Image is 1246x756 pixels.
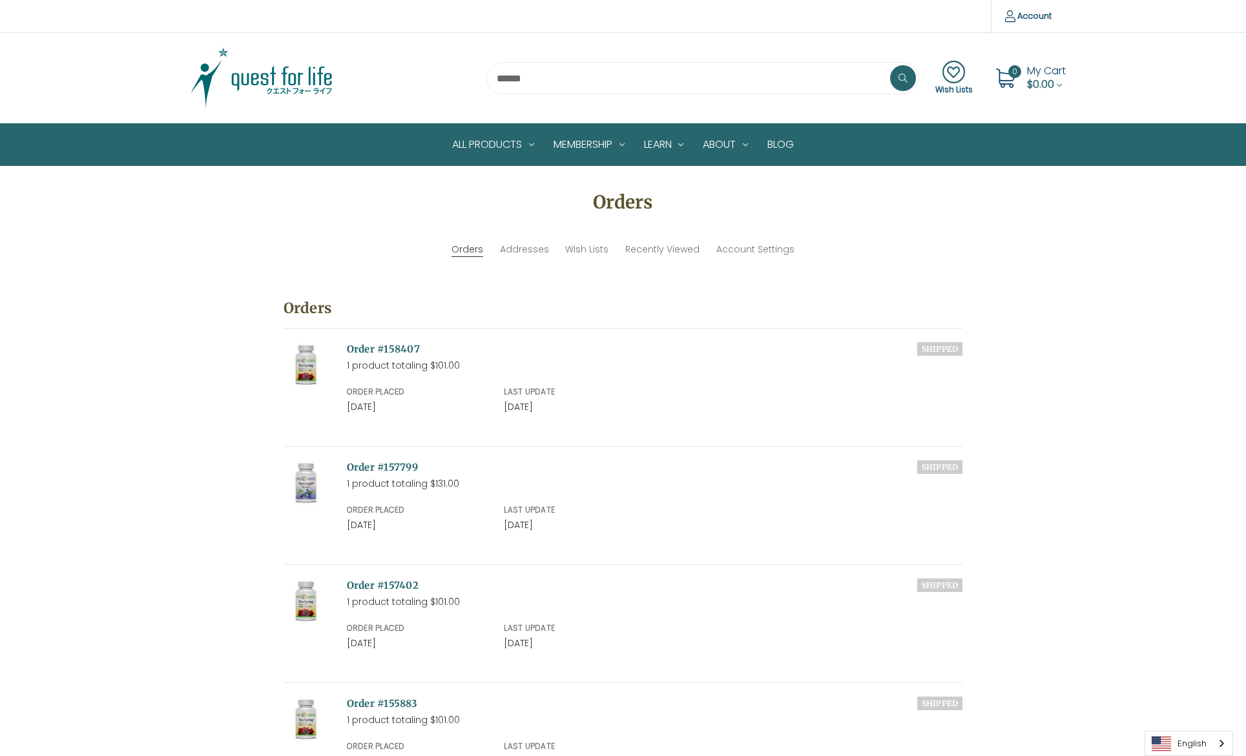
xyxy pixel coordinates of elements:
h6: Last Update [504,741,648,752]
a: Order #155883 [347,697,417,710]
a: Learn [634,124,694,165]
a: Recently Viewed [625,243,700,256]
a: About [693,124,758,165]
p: 1 product totaling $131.00 [347,477,963,491]
h3: Orders [284,298,963,329]
h6: Order Placed [347,741,491,752]
a: All Products [442,124,544,165]
h6: Shipped [917,578,963,592]
p: 1 product totaling $101.00 [347,713,963,727]
a: Blog [758,124,804,165]
img: Quest Group [181,46,342,110]
h6: Last Update [504,504,648,516]
a: Cart with 0 items [1027,63,1066,92]
span: [DATE] [347,400,376,413]
a: Order #157402 [347,579,419,591]
h6: Last Update [504,622,648,634]
span: [DATE] [347,637,376,649]
h6: Shipped [917,342,963,356]
span: [DATE] [504,518,533,531]
span: [DATE] [504,400,533,413]
li: Orders [452,243,483,257]
span: $0.00 [1027,77,1054,92]
a: Account Settings [716,243,794,256]
a: Membership [544,124,634,165]
h6: Order Placed [347,386,491,398]
a: English [1145,731,1232,755]
h6: Order Placed [347,622,491,634]
a: Wish Lists [565,243,608,256]
span: [DATE] [504,637,533,649]
h6: Last Update [504,386,648,398]
h6: Shipped [917,460,963,474]
h6: Order Placed [347,504,491,516]
a: Order #157799 [347,461,418,473]
span: [DATE] [347,518,376,531]
div: Language [1145,731,1233,756]
h6: Shipped [917,697,963,710]
span: My Cart [1027,63,1066,78]
a: Order #158407 [347,343,420,355]
a: Wish Lists [935,61,973,96]
h1: Orders [114,189,1132,216]
p: 1 product totaling $101.00 [347,595,963,609]
aside: Language selected: English [1145,731,1233,756]
span: 0 [1008,65,1021,78]
p: 1 product totaling $101.00 [347,359,963,373]
a: Addresses [500,243,549,256]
